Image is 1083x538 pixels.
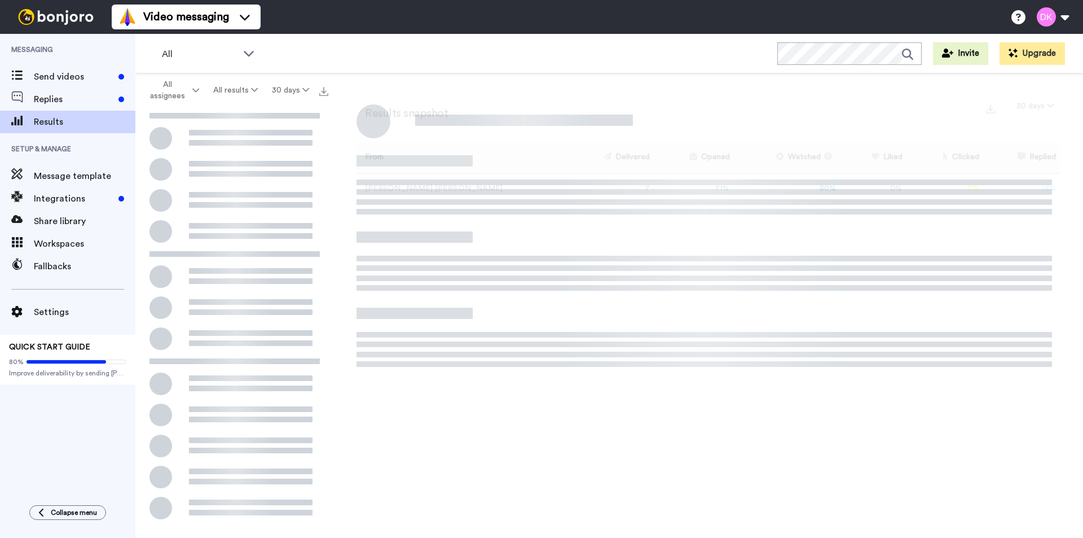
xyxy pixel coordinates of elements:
[316,82,332,99] button: Export all results that match these filters now.
[34,70,114,84] span: Send videos
[34,260,135,273] span: Fallbacks
[9,357,24,366] span: 80%
[143,9,229,25] span: Video messaging
[9,343,90,351] span: QUICK START GUIDE
[34,115,135,129] span: Results
[206,80,265,100] button: All results
[14,9,98,25] img: bj-logo-header-white.svg
[734,142,841,173] th: Watched
[34,192,114,205] span: Integrations
[162,47,237,61] span: All
[356,142,567,173] th: From
[34,93,114,106] span: Replies
[356,107,448,120] h2: Results snapshot
[567,142,654,173] th: Delivered
[356,173,567,204] td: [PERSON_NAME] [PERSON_NAME]
[734,173,841,204] td: 80 %
[840,173,906,204] td: 0 %
[29,505,106,520] button: Collapse menu
[654,173,734,204] td: 71 %
[840,142,906,173] th: Liked
[51,508,97,517] span: Collapse menu
[34,215,135,228] span: Share library
[118,8,137,26] img: vm-color.svg
[319,87,328,96] img: export.svg
[567,173,654,204] td: 7
[138,75,206,106] button: All assignees
[9,369,126,378] span: Improve deliverability by sending [PERSON_NAME]’s from your own email
[34,237,135,251] span: Workspaces
[265,80,316,100] button: 30 days
[654,142,734,173] th: Opened
[34,169,135,183] span: Message template
[34,305,135,319] span: Settings
[144,79,190,102] span: All assignees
